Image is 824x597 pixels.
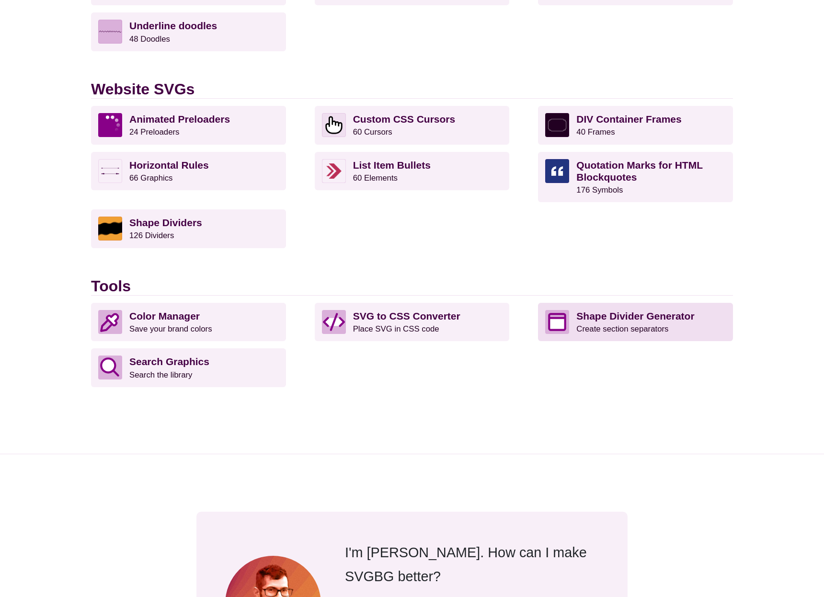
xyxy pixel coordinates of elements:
[91,152,286,190] a: Horizontal Rules66 Graphics
[129,20,217,31] strong: Underline doodles
[353,114,456,125] strong: Custom CSS Cursors
[129,34,170,44] small: 48 Doodles
[129,127,179,137] small: 24 Preloaders
[353,160,431,171] strong: List Item Bullets
[576,114,681,125] strong: DIV Container Frames
[129,217,202,228] strong: Shape Dividers
[91,348,286,387] a: Search Graphics Search the library
[576,185,623,195] small: 176 Symbols
[315,303,510,341] a: SVG to CSS Converter Place SVG in CSS code
[353,173,398,183] small: 60 Elements
[129,231,174,240] small: 126 Dividers
[98,113,122,137] img: spinning loading animation fading dots in circle
[129,310,200,321] strong: Color Manager
[576,310,694,321] strong: Shape Divider Generator
[353,127,392,137] small: 60 Cursors
[129,114,230,125] strong: Animated Preloaders
[353,324,439,333] small: Place SVG in CSS code
[91,303,286,341] a: Color Manager Save your brand colors
[576,127,615,137] small: 40 Frames
[91,80,733,99] h2: Website SVGs
[576,324,668,333] small: Create section separators
[315,152,510,190] a: List Item Bullets60 Elements
[98,217,122,241] img: Waves section divider
[91,12,286,51] a: Underline doodles48 Doodles
[98,159,122,183] img: Arrowhead caps on a horizontal rule line
[129,324,212,333] small: Save your brand colors
[91,209,286,248] a: Shape Dividers126 Dividers
[315,106,510,144] a: Custom CSS Cursors60 Cursors
[91,106,286,144] a: Animated Preloaders24 Preloaders
[353,310,460,321] strong: SVG to CSS Converter
[91,277,733,296] h2: Tools
[545,159,569,183] img: open quotation mark square and round
[545,113,569,137] img: fancy vintage frame
[322,159,346,183] img: Dual chevrons icon
[129,173,172,183] small: 66 Graphics
[538,106,733,144] a: DIV Container Frames40 Frames
[538,303,733,341] a: Shape Divider Generator Create section separators
[129,370,193,379] small: Search the library
[129,160,209,171] strong: Horizontal Rules
[98,20,122,44] img: hand-drawn underline waves
[345,540,599,588] p: I'm [PERSON_NAME]. How can I make SVGBG better?
[576,160,702,183] strong: Quotation Marks for HTML Blockquotes
[322,113,346,137] img: Hand pointer icon
[129,356,209,367] strong: Search Graphics
[538,152,733,203] a: Quotation Marks for HTML Blockquotes176 Symbols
